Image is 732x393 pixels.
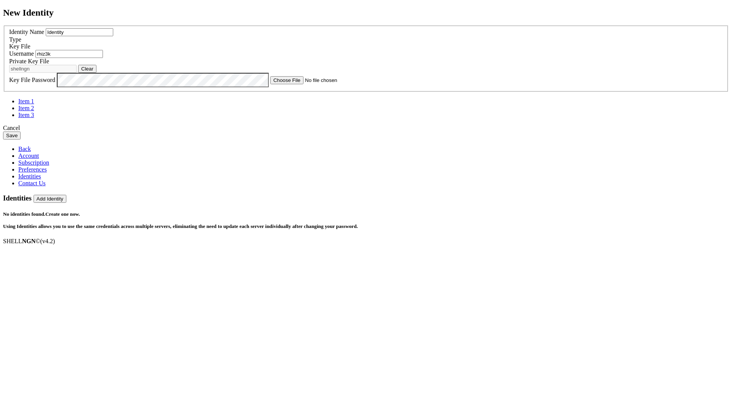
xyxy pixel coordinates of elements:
[78,65,96,73] button: Clear
[18,146,31,152] a: Back
[3,125,729,132] div: Cancel
[35,50,103,58] input: Login Username
[45,211,80,217] a: Create one now.
[9,43,723,50] div: Key File
[3,238,55,244] span: SHELL ©
[9,43,30,50] span: Key File
[3,194,729,203] h3: Identities
[40,238,55,244] span: 4.2.0
[18,98,34,104] a: Item 1
[18,152,39,159] a: Account
[34,195,66,203] button: Add Identity
[3,8,729,18] h2: New Identity
[9,77,55,83] label: Key File Password
[22,238,36,244] b: NGN
[9,58,49,64] label: Private Key File
[18,112,34,118] a: Item 3
[9,36,21,43] label: Type
[18,166,47,173] a: Preferences
[18,159,49,166] a: Subscription
[18,105,34,111] a: Item 2
[9,29,44,35] label: Identity Name
[18,173,41,180] a: Identities
[3,132,21,140] button: Save
[18,180,46,186] a: Contact Us
[9,50,34,57] label: Username
[3,211,729,229] h5: No identities found. Using Identities allows you to use the same credentials across multiple serv...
